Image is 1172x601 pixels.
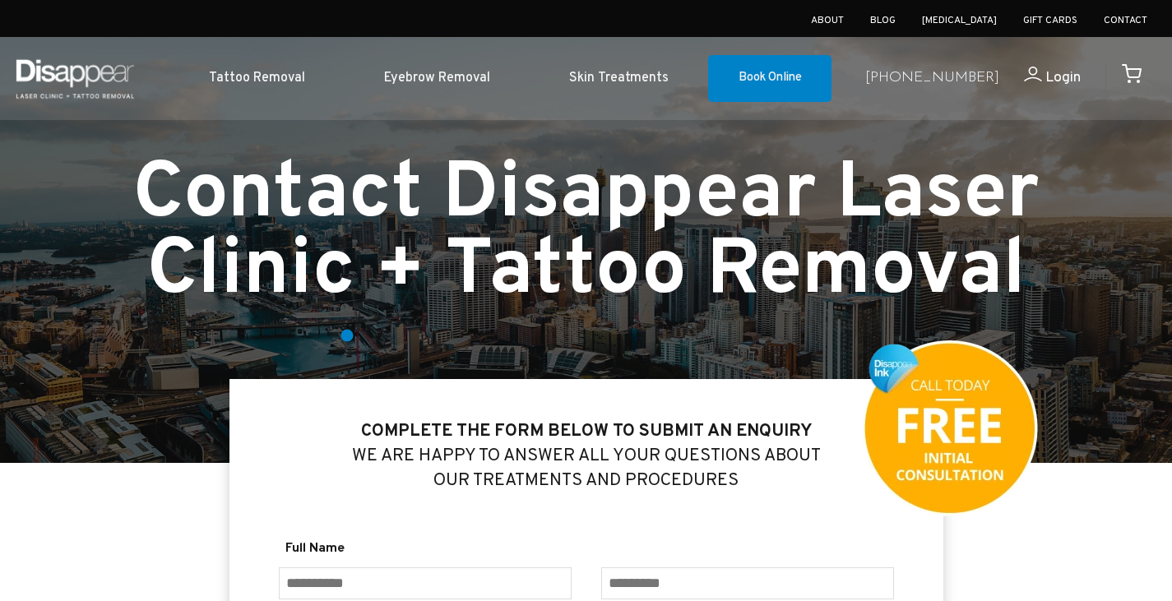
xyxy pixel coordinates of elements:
[279,567,572,599] input: Full Name
[1023,14,1077,27] a: Gift Cards
[24,158,1149,311] h1: Contact Disappear Laser Clinic + Tattoo Removal
[999,67,1081,90] a: Login
[811,14,844,27] a: About
[12,49,137,108] img: Disappear - Laser Clinic and Tattoo Removal Services in Sydney, Australia
[361,420,812,442] strong: Complete the form below to submit an enquiry
[345,53,530,104] a: Eyebrow Removal
[279,537,572,561] span: Full Name
[352,420,821,492] big: We are happy to answer all your questions about our treatments and Procedures
[708,55,832,103] a: Book Online
[1104,14,1147,27] a: Contact
[865,67,999,90] a: [PHONE_NUMBER]
[922,14,997,27] a: [MEDICAL_DATA]
[861,340,1039,517] img: Free consultation badge
[1045,68,1081,87] span: Login
[870,14,896,27] a: Blog
[530,53,708,104] a: Skin Treatments
[169,53,345,104] a: Tattoo Removal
